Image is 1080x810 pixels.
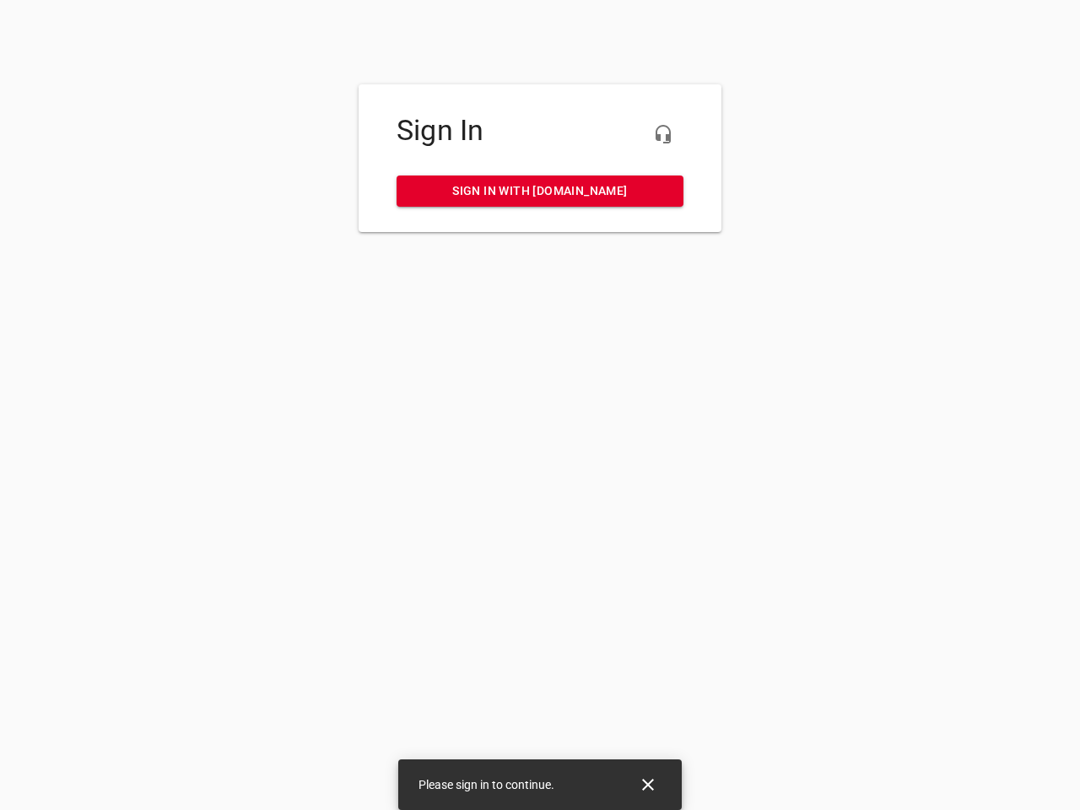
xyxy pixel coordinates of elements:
[397,175,683,207] a: Sign in with [DOMAIN_NAME]
[628,764,668,805] button: Close
[643,114,683,154] button: Live Chat
[410,181,670,202] span: Sign in with [DOMAIN_NAME]
[397,114,683,148] h4: Sign In
[418,778,554,791] span: Please sign in to continue.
